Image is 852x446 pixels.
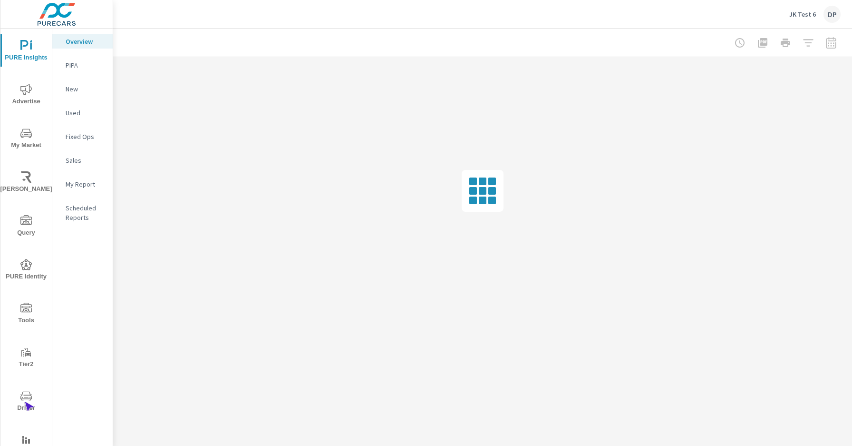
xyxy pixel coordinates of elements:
[789,10,816,19] p: JK Test 6
[52,82,113,96] div: New
[52,58,113,72] div: PIPA
[823,6,841,23] div: DP
[66,132,105,141] p: Fixed Ops
[66,108,105,118] p: Used
[52,106,113,120] div: Used
[3,390,49,414] span: Driver
[52,129,113,144] div: Fixed Ops
[66,37,105,46] p: Overview
[3,347,49,370] span: Tier2
[66,156,105,165] p: Sales
[66,84,105,94] p: New
[3,171,49,195] span: [PERSON_NAME]
[3,259,49,282] span: PURE Identity
[3,84,49,107] span: Advertise
[66,179,105,189] p: My Report
[52,153,113,168] div: Sales
[3,215,49,238] span: Query
[52,34,113,49] div: Overview
[66,60,105,70] p: PIPA
[3,40,49,63] span: PURE Insights
[3,128,49,151] span: My Market
[3,303,49,326] span: Tools
[52,201,113,225] div: Scheduled Reports
[52,177,113,191] div: My Report
[66,203,105,222] p: Scheduled Reports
